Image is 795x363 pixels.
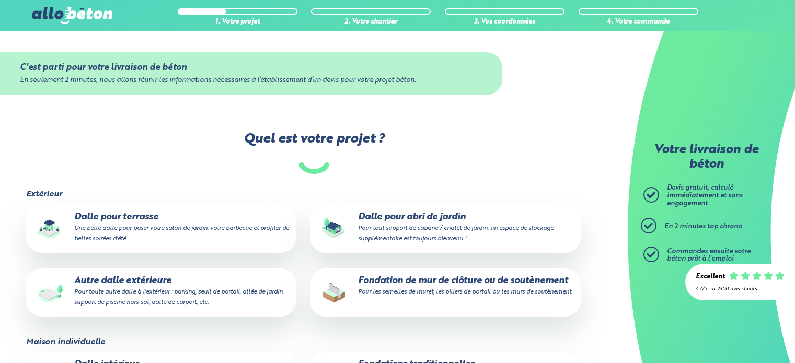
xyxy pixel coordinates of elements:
[25,132,603,174] label: Quel est votre projet ?
[32,7,112,24] img: allobéton
[696,286,785,292] div: 4.7/5 sur 2300 avis clients
[646,143,766,172] p: Votre livraison de béton
[311,18,431,26] div: 2. Votre chantier
[317,276,351,309] img: final_use.values.closing_wall_fundation
[26,337,105,347] legend: Maison individuelle
[33,212,67,245] img: final_use.values.terrace
[74,289,284,306] small: Pour toute autre dalle à l'extérieur : parking, seuil de portail, allée de jardin, support de pis...
[74,225,289,242] small: Une belle dalle pour poser votre salon de jardin, votre barbecue et profiter de belles soirées d'...
[702,322,784,352] iframe: Help widget launcher
[26,190,62,199] legend: Extérieur
[33,212,289,244] p: Dalle pour terrasse
[33,276,289,308] p: Autre dalle extérieure
[664,223,742,230] span: En 2 minutes top chrono
[178,18,297,26] div: 1. Votre projet
[358,225,554,242] small: Pour tout support de cabane / chalet de jardin, un espace de stockage supplémentaire est toujours...
[445,18,564,26] div: 3. Vos coordonnées
[20,63,482,73] div: C'est parti pour votre livraison de béton
[579,18,698,26] div: 4. Votre commande
[33,276,67,309] img: final_use.values.outside_slab
[317,212,573,244] p: Dalle pour abri de jardin
[667,184,743,206] span: Devis gratuit, calculé immédiatement et sans engagement
[317,212,351,245] img: final_use.values.garden_shed
[667,248,751,263] span: Commandez ensuite votre béton prêt à l'emploi
[358,289,572,295] small: Pour les semelles de muret, les piliers de portail ou les murs de soutènement.
[696,273,725,281] div: Excellent
[317,276,573,297] p: Fondation de mur de clôture ou de soutènement
[20,77,482,85] div: En seulement 2 minutes, nous allons réunir les informations nécessaires à l’établissement d’un de...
